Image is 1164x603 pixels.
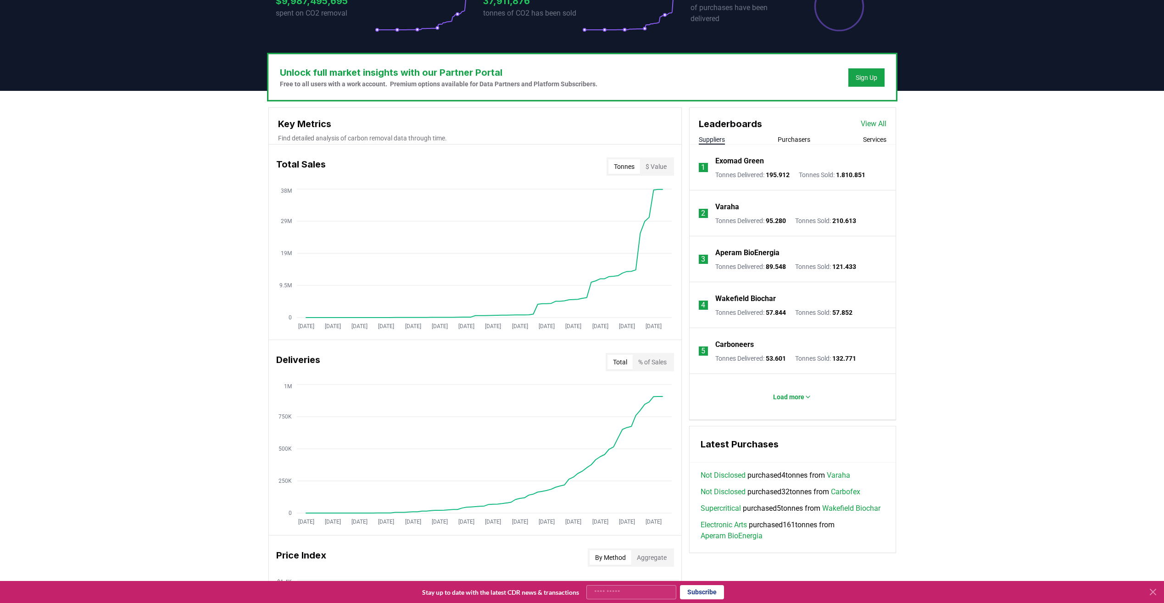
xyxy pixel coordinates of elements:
p: Tonnes Delivered : [715,308,786,317]
h3: Price Index [276,548,326,567]
a: Varaha [827,470,850,481]
p: Tonnes Delivered : [715,170,790,179]
p: Load more [773,392,804,402]
button: % of Sales [633,355,672,369]
a: Wakefield Biochar [822,503,880,514]
tspan: [DATE] [431,323,447,329]
a: Sign Up [856,73,877,82]
span: 1.810.851 [836,171,865,179]
span: 121.433 [832,263,856,270]
h3: Deliveries [276,353,320,371]
span: 210.613 [832,217,856,224]
button: Services [863,135,886,144]
tspan: [DATE] [351,519,368,525]
a: Wakefield Biochar [715,293,776,304]
p: spent on CO2 removal [276,8,375,19]
tspan: [DATE] [324,519,340,525]
tspan: [DATE] [646,519,662,525]
tspan: [DATE] [618,323,635,329]
span: 95.280 [766,217,786,224]
h3: Leaderboards [699,117,762,131]
tspan: [DATE] [458,323,474,329]
tspan: [DATE] [646,323,662,329]
button: Load more [766,388,819,406]
p: tonnes of CO2 has been sold [483,8,582,19]
tspan: 0 [289,314,292,321]
span: purchased 32 tonnes from [701,486,860,497]
tspan: [DATE] [565,519,581,525]
tspan: 19M [281,250,292,257]
tspan: $1.4K [277,579,292,585]
tspan: [DATE] [538,323,554,329]
tspan: 500K [278,446,292,452]
tspan: 9.5M [279,282,292,289]
tspan: [DATE] [324,323,340,329]
tspan: 750K [278,413,292,420]
a: Aperam BioEnergia [701,530,763,542]
p: Tonnes Sold : [795,262,856,271]
tspan: [DATE] [431,519,447,525]
a: Not Disclosed [701,470,746,481]
a: Exomad Green [715,156,764,167]
span: 132.771 [832,355,856,362]
tspan: [DATE] [512,519,528,525]
tspan: [DATE] [458,519,474,525]
span: 89.548 [766,263,786,270]
p: Tonnes Sold : [799,170,865,179]
tspan: [DATE] [298,323,314,329]
p: Tonnes Delivered : [715,216,786,225]
a: Varaha [715,201,739,212]
p: Tonnes Delivered : [715,262,786,271]
a: Not Disclosed [701,486,746,497]
h3: Unlock full market insights with our Partner Portal [280,66,597,79]
a: Carboneers [715,339,754,350]
span: 57.844 [766,309,786,316]
button: Tonnes [608,159,640,174]
span: purchased 4 tonnes from [701,470,850,481]
button: By Method [590,550,631,565]
tspan: [DATE] [405,323,421,329]
p: Tonnes Sold : [795,354,856,363]
a: Supercritical [701,503,741,514]
tspan: [DATE] [405,519,421,525]
h3: Key Metrics [278,117,672,131]
tspan: 1M [284,383,292,390]
p: Aperam BioEnergia [715,247,780,258]
span: 53.601 [766,355,786,362]
p: of purchases have been delivered [691,2,790,24]
tspan: 38M [281,188,292,194]
tspan: 250K [278,478,292,484]
p: 5 [701,346,705,357]
a: Electronic Arts [701,519,747,530]
p: 1 [701,162,705,173]
tspan: [DATE] [378,323,394,329]
tspan: [DATE] [538,519,554,525]
tspan: 0 [289,510,292,516]
p: Free to all users with a work account. Premium options available for Data Partners and Platform S... [280,79,597,89]
p: 2 [701,208,705,219]
button: $ Value [640,159,672,174]
tspan: [DATE] [592,519,608,525]
p: Tonnes Sold : [795,216,856,225]
tspan: [DATE] [485,323,501,329]
tspan: [DATE] [485,519,501,525]
h3: Latest Purchases [701,437,885,451]
tspan: [DATE] [351,323,368,329]
span: purchased 161 tonnes from [701,519,885,542]
p: 4 [701,300,705,311]
tspan: [DATE] [618,519,635,525]
tspan: [DATE] [512,323,528,329]
button: Suppliers [699,135,725,144]
tspan: [DATE] [592,323,608,329]
button: Purchasers [778,135,810,144]
tspan: [DATE] [565,323,581,329]
p: Find detailed analysis of carbon removal data through time. [278,134,672,143]
p: 3 [701,254,705,265]
tspan: [DATE] [378,519,394,525]
button: Sign Up [848,68,885,87]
